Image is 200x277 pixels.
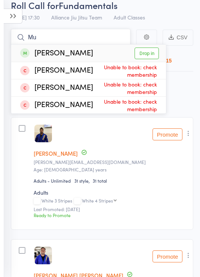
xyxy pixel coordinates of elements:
div: White 4 Stripes [82,198,113,203]
span: Unable to book: check membership [93,79,159,97]
small: rodrigoa.fernandes@hotmail.com [34,159,188,165]
div: [PERSON_NAME] [20,100,93,109]
span: Unable to book: check membership [93,61,159,80]
div: White 3 Stripes [34,198,188,204]
span: Age: [DEMOGRAPHIC_DATA] years [34,166,107,173]
span: Alliance Jiu Jitsu Team [51,13,102,21]
button: Promote [153,128,182,140]
button: Promote [153,250,182,262]
a: Drop in [135,48,159,59]
img: image1715068161.png [34,125,52,142]
div: 215 [163,58,172,64]
span: 31 total [93,177,107,184]
div: [PERSON_NAME] [20,83,93,92]
small: Last Promoted: [DATE] [34,207,188,212]
div: Ready to Promote [34,212,188,218]
div: Adults [34,189,188,196]
button: CSV [163,30,193,46]
span: Unable to book: check membership [93,96,159,115]
img: image1709541611.png [34,247,52,264]
div: [PERSON_NAME] [20,49,93,58]
span: Adult Classes [114,13,145,21]
input: Search by name [11,29,130,46]
span: 31 style [74,177,93,184]
span: [DATE] 17:30 [11,13,40,21]
div: Adults - Unlimited [34,177,71,184]
div: [PERSON_NAME] [20,66,93,75]
a: [PERSON_NAME] [34,149,78,157]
